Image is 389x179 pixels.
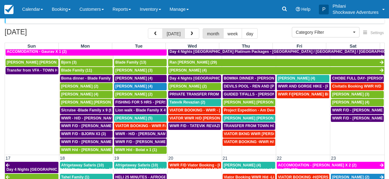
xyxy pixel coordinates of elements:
[114,130,167,138] a: WWR - H/D - [PERSON_NAME] X5 (5)
[114,83,167,90] a: [PERSON_NAME] (4)
[114,115,167,122] a: [PERSON_NAME] (5)
[61,92,98,96] span: [PERSON_NAME] (4)
[115,60,146,64] span: Blade Family (13)
[296,29,351,35] span: Category Filter
[60,99,113,106] a: [PERSON_NAME] [PERSON_NAME] (5)
[350,44,356,49] span: Sat
[61,148,125,152] span: WWR H/d - [PERSON_NAME] X 2 (2)
[242,44,250,49] span: Thu
[168,156,174,161] span: 20
[4,5,14,14] img: checkfront-main-nav-mini-logo.png
[60,146,113,154] a: WWR H/d - [PERSON_NAME] X 2 (2)
[223,162,275,169] a: [PERSON_NAME] (4)
[169,163,260,167] span: WWR F/D Viator Booking - [PERSON_NAME] X1 (1)
[332,3,379,9] p: Philani
[60,138,113,146] a: WWR F/D - [PERSON_NAME] X 2 (2)
[61,76,123,80] span: Boma dinner - Blade Family x 9 (7)
[61,108,113,112] span: S/cruise -Blade Family x 9 (9)
[114,59,167,66] a: Blade Family (13)
[6,67,58,74] a: Transfer from VFA - TOWN HOTELS - [PERSON_NAME] [PERSON_NAME] X 2 (1)
[224,92,343,96] span: GUIDED T/FALLS - [PERSON_NAME] AND [PERSON_NAME] X4 (4)
[115,163,158,167] span: Afrigetaway Safaris (10)
[115,124,211,128] span: VIATOR BOOKING - WWR F/D- [PERSON_NAME] 2 (2)
[168,91,221,98] a: PRIVATE TRANSFER FROM VFA -V FSL - [PERSON_NAME] AND [PERSON_NAME] X4 (4)
[169,124,236,128] span: WWR F/D - TATEVIK REVAZIAN X2 (2)
[7,60,77,64] span: [PERSON_NAME] [PERSON_NAME] (2)
[371,31,384,35] span: Settings
[114,123,167,130] a: VIATOR BOOKING - WWR F/D- [PERSON_NAME] 2 (2)
[162,28,185,39] button: [DATE]
[60,130,113,138] a: WWR F/D - BJORN X3 (3)
[59,156,65,161] span: 18
[168,83,221,90] a: [PERSON_NAME] (2)
[188,44,197,49] span: Wed
[242,28,257,39] button: day
[114,99,167,106] a: FISHING FOR 5 HRS - [PERSON_NAME] X 2 (2)
[332,100,369,104] span: [PERSON_NAME] (4)
[224,163,261,167] span: [PERSON_NAME] (4)
[331,75,384,82] a: CHOBE FULL DAY- [PERSON_NAME] AND [PERSON_NAME] X4 (4)
[222,156,228,161] span: 21
[277,91,329,98] a: WWR F/[PERSON_NAME] BKNG - [PERSON_NAME] [PERSON_NAME] X1 (1)
[114,146,167,154] a: WWR H/d - Bolat x 1 (1)
[224,116,294,120] span: [PERSON_NAME] [PERSON_NAME] (4)
[330,156,336,161] span: 23
[60,83,113,90] a: [PERSON_NAME] (2)
[223,99,275,106] a: [PERSON_NAME] [PERSON_NAME] (2)
[224,124,379,128] span: TRANSFER FROM TOWN HOTELS TO VFA - [PERSON_NAME] [PERSON_NAME] X2 (2)
[223,130,275,138] a: VIATOR BKNG WWR [PERSON_NAME] 2 (1)
[60,115,113,122] a: WWR - H/D - [PERSON_NAME] X 4 (4)
[331,115,384,122] a: WWR F/D - [PERSON_NAME] X 4 (4)
[331,99,384,106] a: [PERSON_NAME] (4)
[331,107,384,114] a: WWR F/D - [PERSON_NAME] X 3 (4)
[223,107,275,114] a: Project Expedition - Am Devils Pool- [PERSON_NAME] X 2 (2)
[224,140,323,144] span: VIATOR BOOKING -WWR H/D - [PERSON_NAME] X1 (1)
[224,132,302,136] span: VIATOR BKNG WWR [PERSON_NAME] 2 (1)
[168,99,221,106] a: Tatevik Revazian (2)
[61,140,125,144] span: WWR F/D - [PERSON_NAME] X 2 (2)
[168,115,221,122] a: VIATOR WWR H/D [PERSON_NAME] 1 (1)
[169,60,217,64] span: Ran [PERSON_NAME] (29)
[60,67,113,74] a: Blade Family (11)
[60,162,113,169] a: Afrigetaway Safaris (10)
[296,7,300,11] i: Help
[168,107,221,114] a: VIATOR BOOKING - WWR - [PERSON_NAME] 2 (2)
[60,75,113,82] a: Boma dinner - Blade Family x 9 (7)
[61,68,92,72] span: Blade Family (11)
[276,156,282,161] span: 22
[114,91,167,98] a: [PERSON_NAME] (2)
[224,108,334,112] span: Project Expedition - Am Devils Pool- [PERSON_NAME] X 2 (2)
[169,100,205,104] span: Tatevik Revazian (2)
[6,59,58,66] a: [PERSON_NAME] [PERSON_NAME] (2)
[169,108,259,112] span: VIATOR BOOKING - WWR - [PERSON_NAME] 2 (2)
[7,68,150,72] span: Transfer from VFA - TOWN HOTELS - [PERSON_NAME] [PERSON_NAME] X 2 (1)
[5,28,82,40] h2: [DATE]
[301,7,311,12] span: Help
[5,162,58,173] a: Day 4 Nights [GEOGRAPHIC_DATA] Platinum Packages - [GEOGRAPHIC_DATA] / [GEOGRAPHIC_DATA] / [GEOGR...
[169,116,243,120] span: VIATOR WWR H/D [PERSON_NAME] 1 (1)
[169,92,328,96] span: PRIVATE TRANSFER FROM VFA -V FSL - [PERSON_NAME] AND [PERSON_NAME] X4 (4)
[168,59,384,66] a: Ran [PERSON_NAME] (29)
[114,75,167,82] a: [PERSON_NAME] (4)
[61,163,104,167] span: Afrigetaway Safaris (10)
[168,162,221,169] a: WWR F/D Viator Booking - [PERSON_NAME] X1 (1)
[81,44,90,49] span: Mon
[223,28,242,39] button: week
[27,44,36,49] span: Sun
[61,132,106,136] span: WWR F/D - BJORN X3 (3)
[223,91,275,98] a: GUIDED T/FALLS - [PERSON_NAME] AND [PERSON_NAME] X4 (4)
[60,91,113,98] a: [PERSON_NAME] (4)
[114,67,167,74] a: [PERSON_NAME] (3)
[115,84,153,88] span: [PERSON_NAME] (4)
[115,68,153,72] span: [PERSON_NAME] (3)
[115,140,178,144] span: WWR F/D - [PERSON_NAME] X3 (3)
[224,100,294,104] span: [PERSON_NAME] [PERSON_NAME] (2)
[169,84,207,88] span: [PERSON_NAME] (2)
[223,115,275,122] a: [PERSON_NAME] [PERSON_NAME] (4)
[203,28,224,39] button: month
[115,148,157,152] span: WWR H/d - Bolat x 1 (1)
[332,9,379,15] p: Shockwave Adventures
[115,76,153,80] span: [PERSON_NAME] (4)
[223,138,275,146] a: VIATOR BOOKING -WWR H/D - [PERSON_NAME] X1 (1)
[115,132,181,136] span: WWR - H/D - [PERSON_NAME] X5 (5)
